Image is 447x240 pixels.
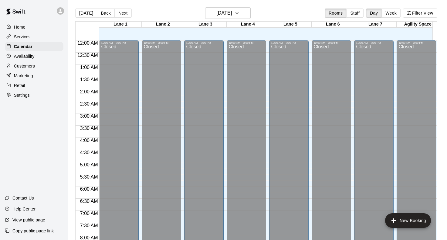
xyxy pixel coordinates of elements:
[5,23,63,32] a: Home
[325,9,347,18] button: Rooms
[186,41,222,44] div: 12:00 AM – 3:00 PM
[14,73,33,79] p: Marketing
[79,199,100,204] span: 6:30 AM
[5,32,63,41] a: Services
[79,101,100,106] span: 2:30 AM
[142,22,184,27] div: Lane 2
[12,217,45,223] p: View public page
[79,162,100,167] span: 5:00 AM
[216,9,232,17] h6: [DATE]
[75,9,97,18] button: [DATE]
[354,22,397,27] div: Lane 7
[5,91,63,100] a: Settings
[312,22,354,27] div: Lane 6
[5,42,63,51] a: Calendar
[14,53,35,59] p: Availability
[79,138,100,143] span: 4:00 AM
[76,53,100,58] span: 12:30 AM
[79,77,100,82] span: 1:30 AM
[79,89,100,94] span: 2:00 AM
[205,7,251,19] button: [DATE]
[313,41,349,44] div: 12:00 AM – 3:00 PM
[79,113,100,119] span: 3:00 AM
[97,9,115,18] button: Back
[79,174,100,179] span: 5:30 AM
[366,9,382,18] button: Day
[101,41,137,44] div: 12:00 AM – 3:00 PM
[227,22,269,27] div: Lane 4
[398,41,434,44] div: 12:00 AM – 3:00 PM
[269,22,312,27] div: Lane 5
[5,81,63,90] a: Retail
[79,65,100,70] span: 1:00 AM
[14,63,35,69] p: Customers
[385,213,431,228] button: add
[12,228,54,234] p: Copy public page link
[14,82,25,89] p: Retail
[14,24,25,30] p: Home
[79,223,100,228] span: 7:30 AM
[12,195,34,201] p: Contact Us
[79,126,100,131] span: 3:30 AM
[403,9,437,18] button: Filter View
[79,211,100,216] span: 7:00 AM
[14,43,32,50] p: Calendar
[14,92,30,98] p: Settings
[79,186,100,192] span: 6:00 AM
[397,22,439,27] div: Agility Space
[99,22,142,27] div: Lane 1
[5,71,63,80] a: Marketing
[356,41,392,44] div: 12:00 AM – 3:00 PM
[184,22,227,27] div: Lane 3
[144,41,179,44] div: 12:00 AM – 3:00 PM
[79,150,100,155] span: 4:30 AM
[5,52,63,61] a: Availability
[76,40,100,46] span: 12:00 AM
[346,9,364,18] button: Staff
[381,9,401,18] button: Week
[14,34,31,40] p: Services
[114,9,131,18] button: Next
[229,41,264,44] div: 12:00 AM – 3:00 PM
[12,206,36,212] p: Help Center
[5,61,63,71] a: Customers
[271,41,307,44] div: 12:00 AM – 3:00 PM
